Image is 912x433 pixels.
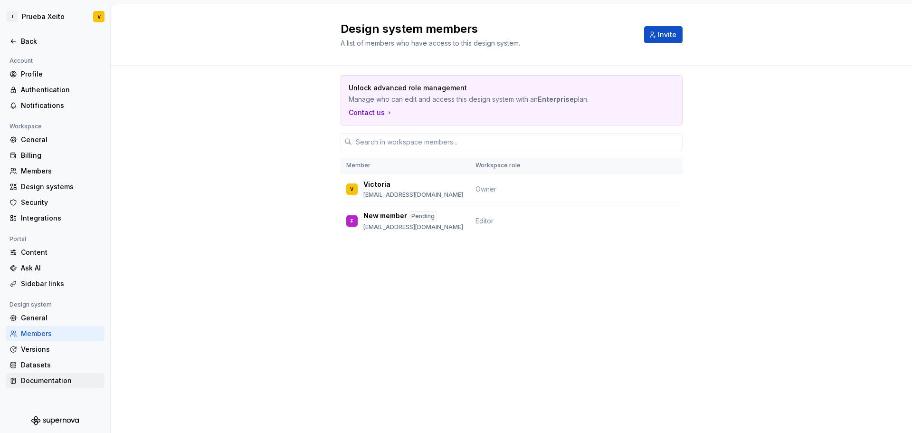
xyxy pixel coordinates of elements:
[6,34,104,49] a: Back
[21,360,101,370] div: Datasets
[470,158,533,173] th: Workspace role
[349,83,608,93] p: Unlock advanced role management
[349,108,393,117] a: Contact us
[21,345,101,354] div: Versions
[97,13,101,20] div: V
[350,184,353,194] div: V
[363,211,407,221] p: New member
[21,198,101,207] div: Security
[538,95,574,103] strong: Enterprise
[341,21,633,37] h2: Design system members
[6,245,104,260] a: Content
[352,133,683,150] input: Search in workspace members...
[6,195,104,210] a: Security
[341,158,470,173] th: Member
[341,39,520,47] span: A list of members who have access to this design system.
[2,6,108,27] button: TPrueba XeitoV
[21,329,101,338] div: Members
[363,223,463,231] p: [EMAIL_ADDRESS][DOMAIN_NAME]
[6,211,104,226] a: Integrations
[21,37,101,46] div: Back
[21,376,101,385] div: Documentation
[6,132,104,147] a: General
[6,67,104,82] a: Profile
[409,211,437,221] div: Pending
[6,148,104,163] a: Billing
[6,179,104,194] a: Design systems
[21,151,101,160] div: Billing
[6,357,104,373] a: Datasets
[21,213,101,223] div: Integrations
[644,26,683,43] button: Invite
[21,101,101,110] div: Notifications
[21,248,101,257] div: Content
[21,166,101,176] div: Members
[6,326,104,341] a: Members
[6,373,104,388] a: Documentation
[22,12,65,21] div: Prueba Xeito
[21,182,101,192] div: Design systems
[6,164,104,179] a: Members
[6,276,104,291] a: Sidebar links
[363,191,463,199] p: [EMAIL_ADDRESS][DOMAIN_NAME]
[6,260,104,276] a: Ask AI
[7,11,18,22] div: T
[21,279,101,289] div: Sidebar links
[6,342,104,357] a: Versions
[351,216,353,226] div: F
[363,180,390,189] p: Victoria
[6,121,46,132] div: Workspace
[6,98,104,113] a: Notifications
[6,233,30,245] div: Portal
[31,416,79,425] svg: Supernova Logo
[21,69,101,79] div: Profile
[6,82,104,97] a: Authentication
[475,185,496,193] span: Owner
[21,135,101,144] div: General
[475,217,494,225] span: Editor
[21,263,101,273] div: Ask AI
[658,30,676,39] span: Invite
[21,85,101,95] div: Authentication
[6,310,104,326] a: General
[6,55,37,67] div: Account
[349,95,608,104] p: Manage who can edit and access this design system with an plan.
[21,313,101,323] div: General
[6,299,56,310] div: Design system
